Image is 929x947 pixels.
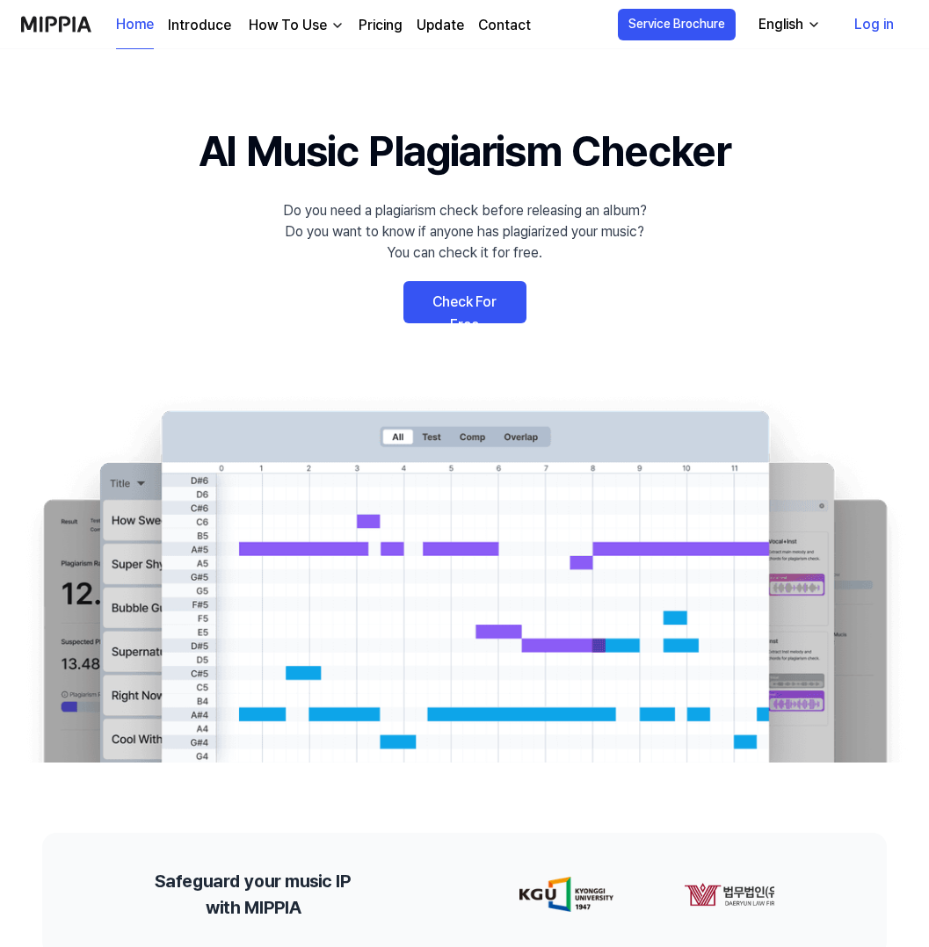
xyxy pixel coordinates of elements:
h2: Safeguard your music IP with MIPPIA [155,868,351,921]
div: English [755,14,807,35]
button: How To Use [245,15,345,36]
img: partner-logo-1 [683,877,834,912]
a: Home [116,1,154,49]
a: Introduce [168,15,231,36]
a: Contact [478,15,531,36]
h1: AI Music Plagiarism Checker [199,119,730,183]
img: main Image [8,394,922,763]
button: Service Brochure [618,9,736,40]
a: Check For Free [403,281,526,323]
button: English [744,7,831,42]
div: Do you need a plagiarism check before releasing an album? Do you want to know if anyone has plagi... [283,200,647,264]
a: Pricing [359,15,403,36]
a: Update [417,15,464,36]
img: down [330,18,345,33]
div: How To Use [245,15,330,36]
img: partner-logo-0 [519,877,613,912]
